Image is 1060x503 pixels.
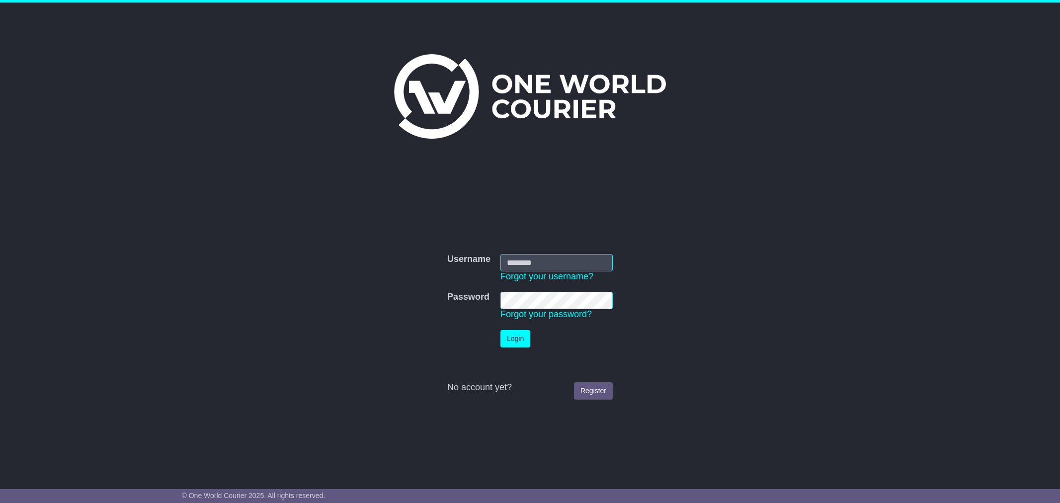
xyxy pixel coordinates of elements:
[182,492,326,500] span: © One World Courier 2025. All rights reserved.
[447,382,613,393] div: No account yet?
[394,54,665,139] img: One World
[447,292,489,303] label: Password
[500,330,530,347] button: Login
[500,309,592,319] a: Forgot your password?
[447,254,490,265] label: Username
[574,382,613,400] a: Register
[500,271,593,281] a: Forgot your username?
